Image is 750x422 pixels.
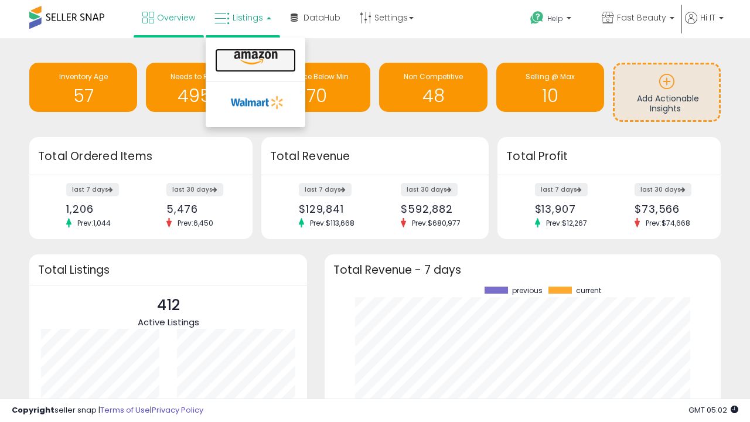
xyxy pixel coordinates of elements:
span: Selling @ Max [526,72,575,81]
strong: Copyright [12,404,54,416]
h1: 48 [385,86,481,105]
p: 412 [138,294,199,316]
a: Terms of Use [100,404,150,416]
label: last 7 days [299,183,352,196]
span: Prev: 1,044 [71,218,117,228]
h1: 10 [502,86,598,105]
span: Inventory Age [59,72,108,81]
label: last 30 days [401,183,458,196]
a: Needs to Reprice 4956 [146,63,254,112]
h1: 4956 [152,86,248,105]
span: Help [547,13,563,23]
div: seller snap | | [12,405,203,416]
i: Get Help [530,11,544,25]
div: $13,907 [535,203,601,215]
span: Non Competitive [404,72,463,81]
span: Prev: 6,450 [172,218,219,228]
span: previous [512,287,543,295]
span: Prev: $12,267 [540,218,593,228]
span: Active Listings [138,316,199,328]
a: Privacy Policy [152,404,203,416]
span: Overview [157,12,195,23]
label: last 30 days [635,183,691,196]
a: Non Competitive 48 [379,63,487,112]
h3: Total Revenue - 7 days [333,266,712,274]
span: current [576,287,601,295]
a: Add Actionable Insights [615,64,719,120]
h3: Total Listings [38,266,298,274]
span: Prev: $74,668 [640,218,696,228]
span: Prev: $113,668 [304,218,360,228]
h1: 70 [268,86,364,105]
label: last 30 days [166,183,223,196]
div: $592,882 [401,203,468,215]
label: last 7 days [535,183,588,196]
span: DataHub [304,12,340,23]
h1: 57 [35,86,131,105]
label: last 7 days [66,183,119,196]
span: 2025-09-6 05:02 GMT [688,404,738,416]
a: Help [521,2,591,38]
h3: Total Ordered Items [38,148,244,165]
span: Prev: $680,977 [406,218,466,228]
div: $73,566 [635,203,700,215]
h3: Total Profit [506,148,712,165]
div: 1,206 [66,203,132,215]
a: Hi IT [685,12,724,38]
h3: Total Revenue [270,148,480,165]
span: Needs to Reprice [171,72,230,81]
a: Selling @ Max 10 [496,63,604,112]
div: 5,476 [166,203,232,215]
span: BB Price Below Min [284,72,349,81]
span: Listings [233,12,263,23]
span: Hi IT [700,12,715,23]
div: $129,841 [299,203,366,215]
span: Add Actionable Insights [637,93,699,115]
span: Fast Beauty [617,12,666,23]
a: BB Price Below Min 70 [262,63,370,112]
a: Inventory Age 57 [29,63,137,112]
